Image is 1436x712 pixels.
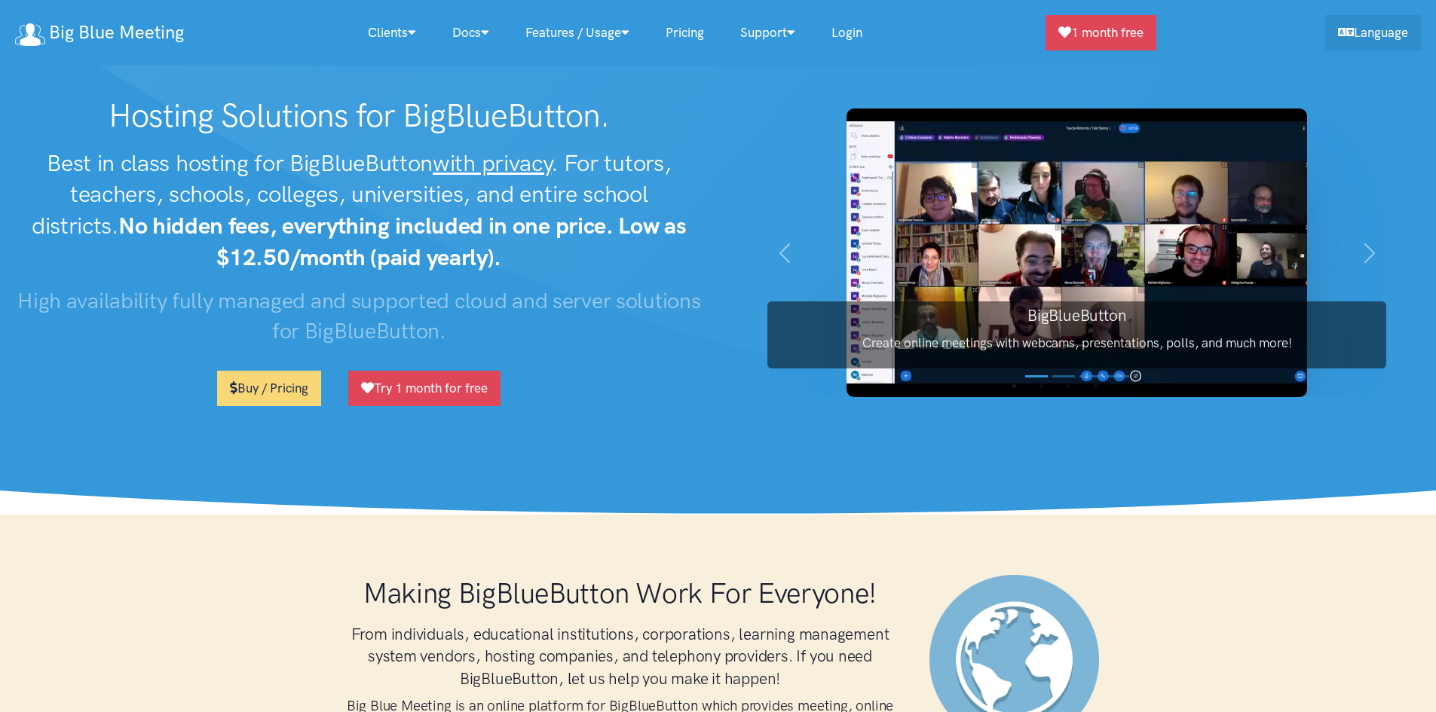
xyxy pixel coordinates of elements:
a: Big Blue Meeting [15,17,184,49]
h1: Making BigBlueButton Work For Everyone! [341,575,899,611]
a: Buy / Pricing [217,371,321,406]
img: BigBlueButton screenshot [847,108,1307,397]
a: Features / Usage [507,17,648,49]
h3: High availability fully managed and supported cloud and server solutions for BigBlueButton. [15,286,703,347]
a: Login [813,17,880,49]
a: Language [1325,15,1421,50]
a: Pricing [648,17,722,49]
a: Try 1 month for free [348,371,501,406]
a: 1 month free [1046,15,1156,50]
h2: Best in class hosting for BigBlueButton . For tutors, teachers, schools, colleges, universities, ... [15,148,703,273]
strong: No hidden fees, everything included in one price. Low as $12.50/month (paid yearly). [118,212,687,271]
a: Support [722,17,813,49]
h3: From individuals, educational institutions, corporations, learning management system vendors, hos... [341,623,899,689]
a: Docs [434,17,507,49]
p: Create online meetings with webcams, presentations, polls, and much more! [767,333,1386,353]
img: logo [15,23,45,46]
h1: Hosting Solutions for BigBlueButton. [15,96,703,136]
a: Clients [350,17,434,49]
u: with privacy [433,149,551,177]
h3: BigBlueButton [767,304,1386,326]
